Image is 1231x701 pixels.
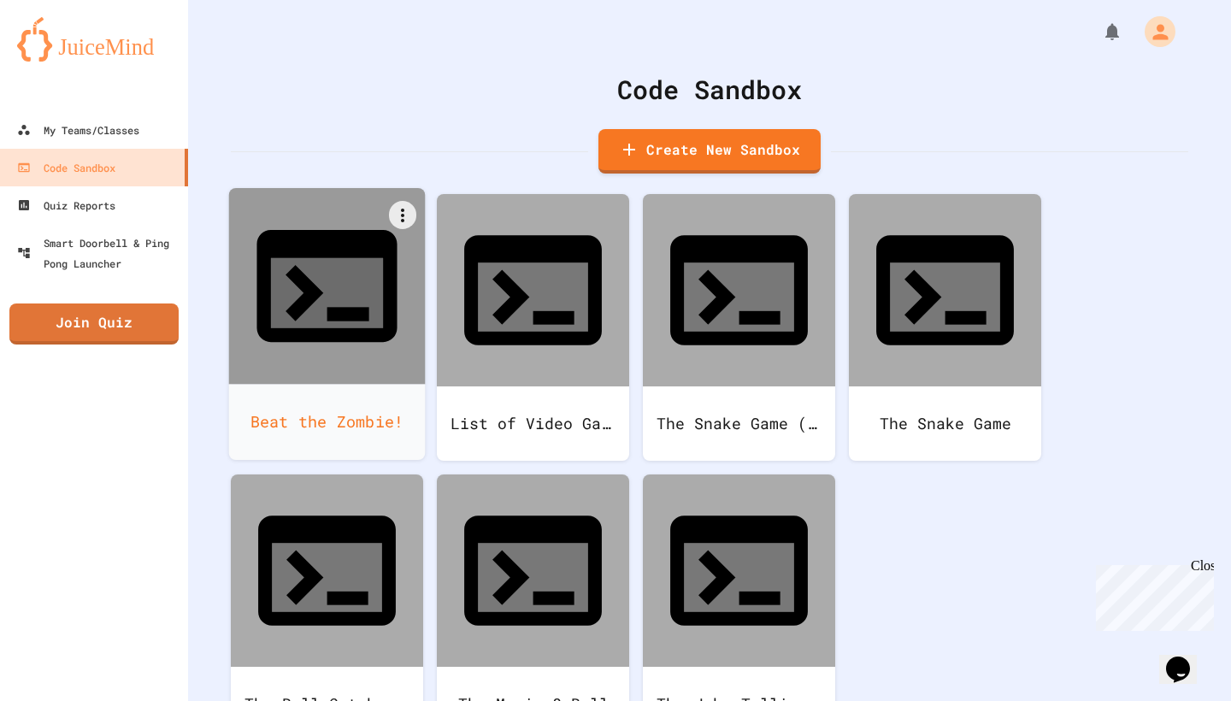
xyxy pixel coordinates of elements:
div: Code Sandbox [231,70,1188,109]
a: Join Quiz [9,303,179,345]
a: Beat the Zombie! [229,188,426,460]
div: Smart Doorbell & Ping Pong Launcher [17,233,181,274]
img: logo-orange.svg [17,17,171,62]
a: Create New Sandbox [598,129,821,174]
div: My Notifications [1070,17,1127,46]
div: Chat with us now!Close [7,7,118,109]
a: List of Video Games [437,194,629,461]
div: The Snake Game (base) [643,386,835,461]
div: Quiz Reports [17,195,115,215]
a: The Snake Game [849,194,1041,461]
div: My Teams/Classes [17,120,139,140]
div: My Account [1127,12,1180,51]
div: The Snake Game [849,386,1041,461]
iframe: chat widget [1089,558,1214,631]
iframe: chat widget [1159,633,1214,684]
a: The Snake Game (base) [643,194,835,461]
div: Code Sandbox [17,157,115,178]
div: List of Video Games [437,386,629,461]
div: Beat the Zombie! [229,384,426,460]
